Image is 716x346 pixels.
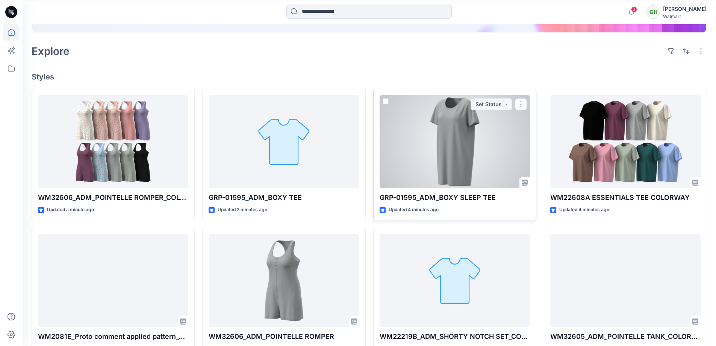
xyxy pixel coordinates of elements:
[47,206,94,214] p: Updated a minute ago
[209,95,359,188] a: GRP-01595_ADM_BOXY TEE
[550,331,701,342] p: WM32605_ADM_POINTELLE TANK_COLORWAY
[380,95,530,188] a: GRP-01595_ADM_BOXY SLEEP TEE
[550,192,701,203] p: WM22608A ESSENTIALS TEE COLORWAY
[218,206,267,214] p: Updated 2 minutes ago
[550,234,701,327] a: WM32605_ADM_POINTELLE TANK_COLORWAY
[380,331,530,342] p: WM22219B_ADM_SHORTY NOTCH SET_COLORWAY
[38,234,188,327] a: WM2081E_Proto comment applied pattern_COLORWAY
[559,206,609,214] p: Updated 4 minutes ago
[209,192,359,203] p: GRP-01595_ADM_BOXY TEE
[38,331,188,342] p: WM2081E_Proto comment applied pattern_COLORWAY
[631,6,637,12] span: 2
[38,192,188,203] p: WM32606_ADM_POINTELLE ROMPER_COLORWAY
[663,5,707,14] div: [PERSON_NAME]
[380,192,530,203] p: GRP-01595_ADM_BOXY SLEEP TEE
[550,95,701,188] a: WM22608A ESSENTIALS TEE COLORWAY
[646,5,660,19] div: GH
[32,45,70,57] h2: Explore
[32,72,707,81] h4: Styles
[38,95,188,188] a: WM32606_ADM_POINTELLE ROMPER_COLORWAY
[209,331,359,342] p: WM32606_ADM_POINTELLE ROMPER
[389,206,439,214] p: Updated 4 minutes ago
[663,14,707,19] div: Walmart
[380,234,530,327] a: WM22219B_ADM_SHORTY NOTCH SET_COLORWAY
[209,234,359,327] a: WM32606_ADM_POINTELLE ROMPER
